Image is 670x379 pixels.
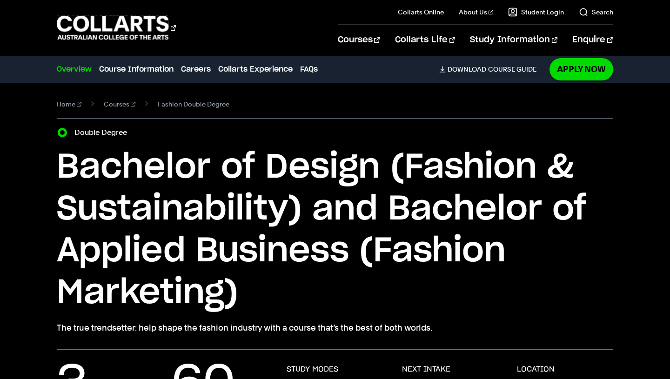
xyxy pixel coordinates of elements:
a: Home [57,98,81,111]
a: Student Login [508,7,564,17]
a: Collarts Life [395,25,455,55]
a: FAQs [300,64,318,75]
a: DownloadCourse Guide [439,65,544,73]
h3: NEXT INTAKE [402,365,450,374]
a: Enquire [572,25,613,55]
a: Collarts Online [398,7,444,17]
a: Study Information [470,25,557,55]
a: About Us [459,7,493,17]
h3: STUDY MODES [287,365,338,374]
a: Apply Now [549,58,613,80]
a: Careers [181,64,211,75]
p: The true trendsetter: help shape the fashion industry with a course that’s the best of both worlds. [57,321,613,334]
span: Download [448,65,486,73]
a: Collarts Experience [218,64,293,75]
a: Search [579,7,613,17]
h1: Bachelor of Design (Fashion & Sustainability) and Bachelor of Applied Business (Fashion Marketing) [57,146,613,314]
div: Go to homepage [57,14,176,41]
a: Courses [104,98,135,111]
a: Courses [338,25,380,55]
h3: LOCATION [517,365,555,374]
span: Fashion Double Degree [158,98,229,111]
label: Double Degree [74,126,133,139]
a: Course Information [99,64,174,75]
a: Overview [57,64,92,75]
